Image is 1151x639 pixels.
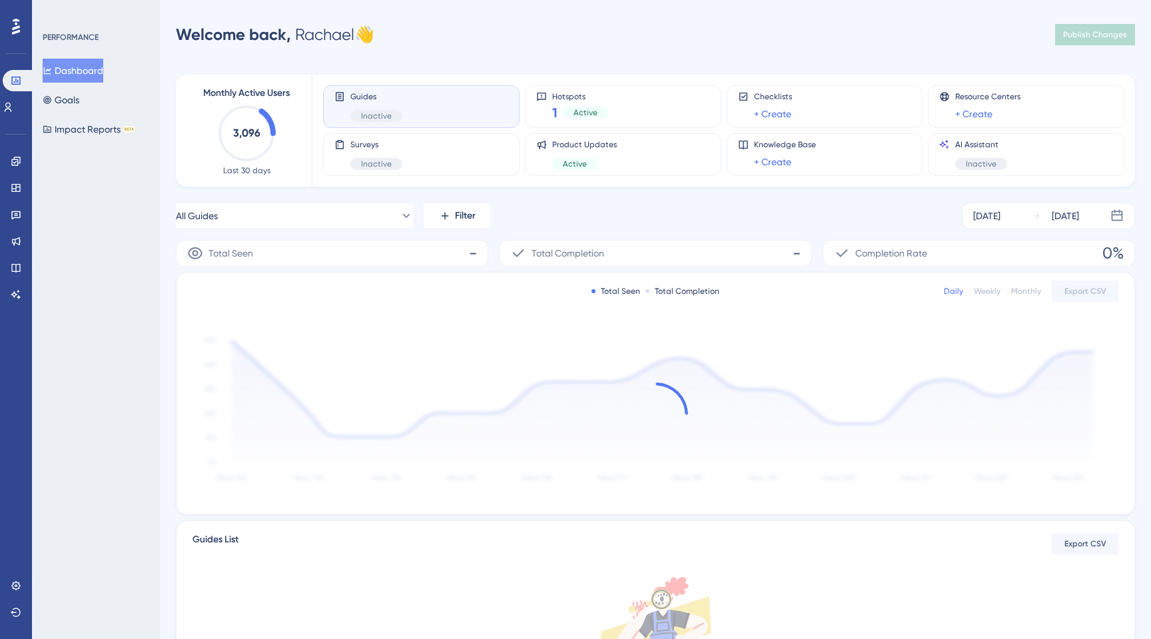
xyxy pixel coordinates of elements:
div: Weekly [974,286,1000,297]
span: Hotspots [552,91,608,101]
span: Filter [455,208,476,224]
span: Inactive [361,111,392,121]
span: Active [574,107,597,118]
text: 3,096 [233,127,260,139]
span: Total Seen [208,245,253,261]
div: Rachael 👋 [176,24,374,45]
span: Checklists [754,91,792,102]
span: Inactive [966,159,996,169]
span: Guides [350,91,402,102]
div: Monthly [1011,286,1041,297]
button: All Guides [176,203,413,229]
a: + Create [955,106,992,122]
span: All Guides [176,208,218,224]
span: - [469,243,477,264]
div: PERFORMANCE [43,32,99,43]
span: Welcome back, [176,25,291,44]
span: Total Completion [532,245,604,261]
span: Active [563,159,587,169]
button: Dashboard [43,59,103,83]
div: Total Completion [645,286,719,297]
button: Export CSV [1052,533,1118,554]
span: Product Updates [552,139,617,150]
span: 1 [552,103,558,122]
span: Export CSV [1064,286,1106,297]
a: + Create [754,154,791,170]
span: Last 30 days [223,165,270,176]
div: BETA [123,126,135,133]
span: Completion Rate [855,245,927,261]
button: Goals [43,88,79,112]
span: Inactive [361,159,392,169]
span: Export CSV [1064,538,1106,549]
span: Publish Changes [1063,29,1127,40]
button: Publish Changes [1055,24,1135,45]
button: Export CSV [1052,281,1118,302]
div: Daily [944,286,963,297]
button: Filter [424,203,490,229]
span: - [793,243,801,264]
span: Knowledge Base [754,139,816,150]
span: Guides List [192,532,238,556]
span: Monthly Active Users [203,85,290,101]
span: Resource Centers [955,91,1020,102]
a: + Create [754,106,791,122]
div: Total Seen [591,286,640,297]
span: AI Assistant [955,139,1007,150]
div: [DATE] [973,208,1000,224]
span: Surveys [350,139,402,150]
button: Impact ReportsBETA [43,117,135,141]
span: 0% [1102,243,1124,264]
div: [DATE] [1052,208,1079,224]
